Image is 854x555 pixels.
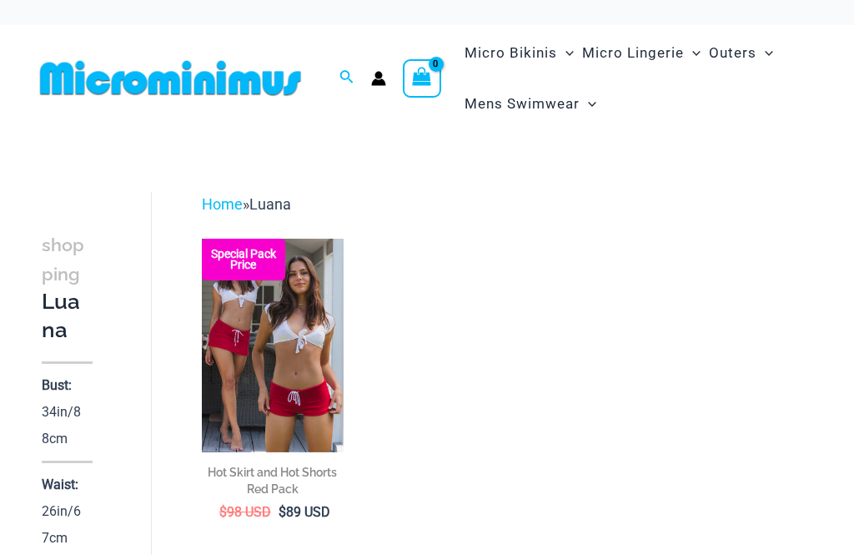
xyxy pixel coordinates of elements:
span: Menu Toggle [557,32,574,74]
a: Account icon link [371,71,386,86]
h2: Hot Skirt and Hot Shorts Red Pack [202,464,344,497]
span: $ [219,504,227,520]
span: Outers [709,32,756,74]
a: Micro LingerieMenu ToggleMenu Toggle [578,28,705,78]
span: Micro Bikinis [465,32,557,74]
a: Home [202,195,243,213]
b: Special Pack Price [202,249,285,270]
a: shorts and skirt pack 1 Hot Skirt Red 507 Skirt 10Hot Skirt Red 507 Skirt 10 [202,239,344,452]
a: Hot Skirt and Hot Shorts Red Pack [202,464,344,503]
bdi: 98 USD [219,504,271,520]
nav: Site Navigation [458,25,821,132]
bdi: 89 USD [279,504,330,520]
a: Search icon link [339,68,354,88]
span: Micro Lingerie [582,32,684,74]
span: Luana [249,195,291,213]
h3: Luana [42,230,93,345]
span: » [202,195,291,213]
a: Mens SwimwearMenu ToggleMenu Toggle [460,78,600,129]
a: View Shopping Cart, empty [403,59,441,98]
span: Menu Toggle [756,32,773,74]
p: 26in/67cm [42,503,81,546]
img: MM SHOP LOGO FLAT [33,59,308,97]
span: Menu Toggle [580,83,596,125]
span: shopping [42,235,84,285]
p: Bust: [42,377,72,393]
img: shorts and skirt pack 1 [202,239,344,452]
p: 34in/88cm [42,404,81,447]
a: OutersMenu ToggleMenu Toggle [705,28,777,78]
p: Waist: [42,477,78,492]
span: Mens Swimwear [465,83,580,125]
span: Menu Toggle [684,32,701,74]
a: Micro BikinisMenu ToggleMenu Toggle [460,28,578,78]
span: $ [279,504,286,520]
